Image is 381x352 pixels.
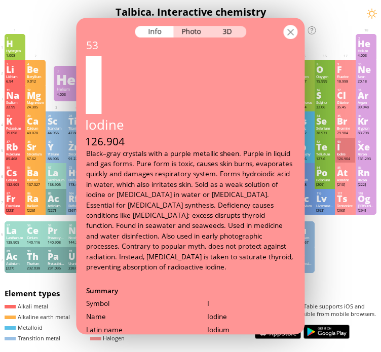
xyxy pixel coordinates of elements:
div: 9 [337,62,354,66]
div: Cesium [6,178,23,182]
div: Barium [27,178,44,182]
div: He [56,75,81,84]
div: 18.998 [337,79,354,84]
div: 131.293 [358,157,375,161]
div: 126.904 [75,132,304,152]
div: Radon [358,178,375,182]
div: Kr [358,117,375,125]
div: Sulphur [316,100,333,105]
div: 9.012 [27,79,44,84]
div: La [48,169,65,177]
div: Magnesium [27,100,44,105]
div: Fr [6,194,23,203]
h1: Element types [5,288,198,299]
div: 89 [7,249,23,253]
div: 1 [7,36,23,41]
div: Potassium [6,126,23,131]
div: Rubidium [6,152,23,157]
div: 104 [69,191,86,195]
div: 127.6 [316,157,333,161]
div: He [358,40,375,48]
div: 232.038 [27,266,44,270]
div: 55 [7,166,23,170]
div: 34 [317,114,333,118]
div: 40.078 [27,131,44,135]
div: 24.305 [27,105,44,109]
div: Na [6,91,23,99]
div: 15.999 [316,79,333,84]
div: Oxygen [316,74,333,79]
div: 72 [69,166,86,170]
div: 19 [7,114,23,118]
div: 118 [358,191,375,195]
div: Nd [68,226,86,234]
div: La [6,226,23,234]
div: 1.008 [6,53,23,58]
div: Actinium [6,261,23,266]
div: Thorium [27,261,44,266]
div: 17 [337,88,354,92]
div: Black–gray сrystals with a purple metallic sheen. Purple in liquid and gas forms. Pure form is to... [86,148,294,272]
div: 6.94 [6,79,23,84]
div: Y [48,143,65,151]
div: Helium [57,87,81,92]
div: 53 [76,35,304,56]
div: [293] [316,208,333,213]
div: Helium [358,49,375,53]
div: Sc [48,117,65,125]
div: Lanthanum [6,236,23,240]
div: Sodium [6,100,23,105]
div: 16 [317,88,333,92]
div: Th [27,252,44,260]
div: Selenium [316,126,333,131]
div: Be [27,65,44,73]
div: Ti [68,117,86,125]
div: 20 [27,114,44,118]
div: Iodine [207,310,295,324]
div: Protactinium [48,261,65,266]
div: 2 [57,69,81,73]
div: 10 [358,62,375,66]
div: Se [316,117,333,125]
div: Zr [68,143,86,151]
div: 4.003 [358,53,375,58]
div: 117 [337,191,354,195]
div: Polonium [316,178,333,182]
div: 89 [48,191,65,195]
div: 83.798 [358,131,375,135]
div: Argon [358,100,375,105]
div: S [316,91,333,99]
div: 44.956 [48,131,65,135]
div: Rn [358,169,375,177]
div: Francium [6,204,23,208]
div: Neon [358,74,375,79]
div: Astatine [337,178,354,182]
div: 22 [69,114,86,118]
div: 4.003 [57,92,81,97]
div: Uranium [68,261,86,266]
div: 32.06 [316,105,333,109]
div: At [337,169,354,177]
a: Transition metal [5,334,60,342]
div: 3 [7,62,23,66]
div: 54 [358,140,375,144]
div: 18 [358,88,375,92]
div: Tennessine [337,204,354,208]
div: I [207,298,295,311]
div: 53 [337,140,354,144]
div: [226] [27,208,44,213]
div: I [69,41,305,122]
div: Xenon [358,152,375,157]
div: Cl [337,91,354,99]
div: Neodymium [68,236,86,240]
div: 79.904 [337,131,354,135]
div: Praseodymium [48,236,65,240]
div: I [337,143,354,151]
div: Pa [48,252,65,260]
div: 39 [48,140,65,144]
div: Ac [48,194,65,203]
div: 140.116 [27,240,44,245]
div: Sr [27,143,44,151]
div: 91.224 [68,157,86,161]
div: Pr [48,226,65,234]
